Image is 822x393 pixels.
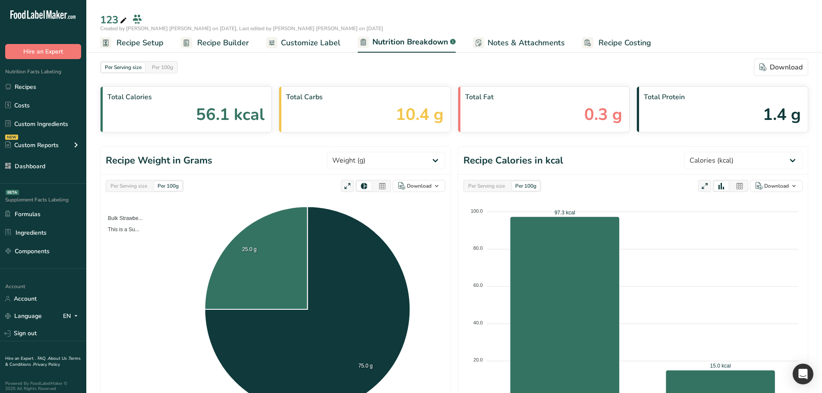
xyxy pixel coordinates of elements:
[584,102,622,127] span: 0.3 g
[5,141,59,150] div: Custom Reports
[38,355,48,362] a: FAQ .
[463,154,563,168] h1: Recipe Calories in kcal
[393,180,445,192] button: Download
[358,32,456,53] a: Nutrition Breakdown
[465,181,508,191] div: Per Serving size
[181,33,249,53] a: Recipe Builder
[101,226,139,233] span: This is a Su...
[465,92,622,102] span: Total Fat
[644,92,801,102] span: Total Protein
[154,181,182,191] div: Per 100g
[101,63,145,72] div: Per Serving size
[473,33,565,53] a: Notes & Attachments
[372,36,448,48] span: Nutrition Breakdown
[754,59,808,76] button: Download
[5,44,81,59] button: Hire an Expert
[107,181,151,191] div: Per Serving size
[107,92,265,102] span: Total Calories
[582,33,651,53] a: Recipe Costing
[5,381,81,391] div: Powered By FoodLabelMaker © 2025 All Rights Reserved
[100,25,383,32] span: Created by [PERSON_NAME] [PERSON_NAME] on [DATE], Last edited by [PERSON_NAME] [PERSON_NAME] on [...
[763,102,801,127] span: 1.4 g
[6,190,19,195] div: BETA
[266,33,340,53] a: Customize Label
[598,37,651,49] span: Recipe Costing
[5,355,36,362] a: Hire an Expert .
[5,355,81,368] a: Terms & Conditions .
[101,215,143,221] span: Bulk Strawbe...
[471,208,483,214] tspan: 100.0
[100,33,164,53] a: Recipe Setup
[117,37,164,49] span: Recipe Setup
[764,182,789,190] div: Download
[33,362,60,368] a: Privacy Policy
[196,102,265,127] span: 56.1 kcal
[5,135,18,140] div: NEW
[759,62,803,72] div: Download
[473,357,482,362] tspan: 20.0
[281,37,340,49] span: Customize Label
[750,180,803,192] button: Download
[48,355,69,362] a: About Us .
[286,92,443,102] span: Total Carbs
[396,102,444,127] span: 10.4 g
[106,154,212,168] h1: Recipe Weight in Grams
[100,12,129,28] div: 123
[197,37,249,49] span: Recipe Builder
[473,245,482,251] tspan: 80.0
[793,364,813,384] div: Open Intercom Messenger
[407,182,431,190] div: Download
[473,320,482,325] tspan: 40.0
[63,311,81,321] div: EN
[512,181,540,191] div: Per 100g
[5,308,42,324] a: Language
[488,37,565,49] span: Notes & Attachments
[148,63,176,72] div: Per 100g
[473,283,482,288] tspan: 60.0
